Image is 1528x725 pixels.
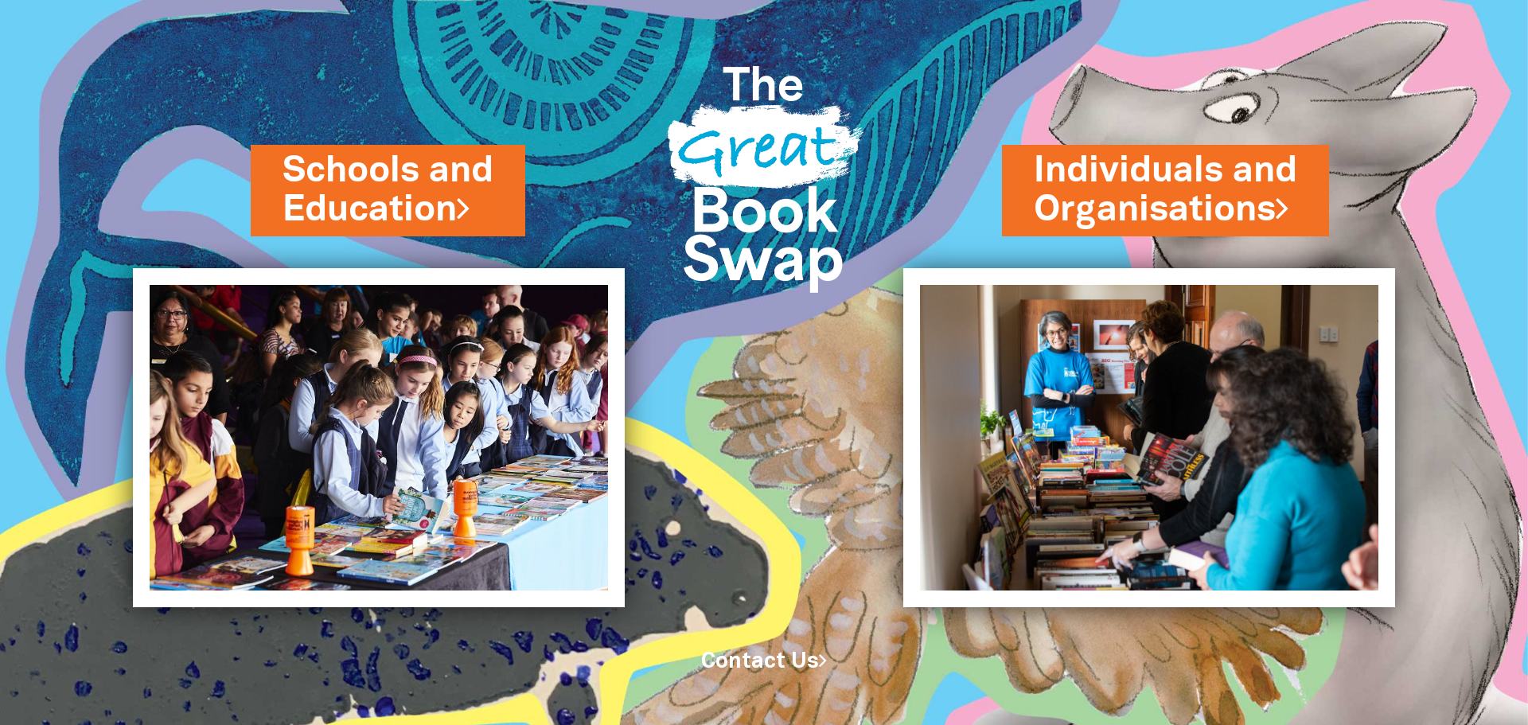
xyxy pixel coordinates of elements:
[1034,146,1297,235] a: Individuals andOrganisations
[649,19,879,325] img: Great Bookswap logo
[903,268,1395,607] img: Individuals and Organisations
[133,268,625,607] img: Schools and Education
[701,652,827,672] a: Contact Us
[283,146,493,235] a: Schools andEducation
